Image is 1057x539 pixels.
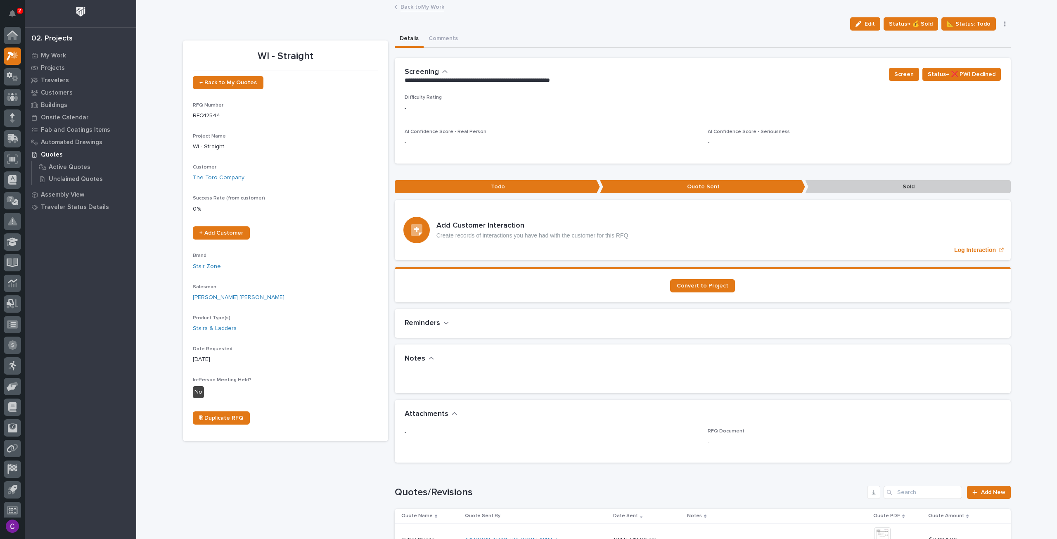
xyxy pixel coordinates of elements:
h2: Notes [405,354,425,363]
a: Add New [967,486,1010,499]
p: Notes [687,511,702,520]
p: Assembly View [41,191,84,199]
a: Onsite Calendar [25,111,136,123]
span: Convert to Project [677,283,728,289]
button: Status→ 💰 Sold [884,17,938,31]
p: Log Interaction [954,247,996,254]
a: Assembly View [25,188,136,201]
a: Projects [25,62,136,74]
p: Active Quotes [49,164,90,171]
button: Edit [850,17,880,31]
div: 02. Projects [31,34,73,43]
p: Quote Amount [928,511,964,520]
a: Back toMy Work [401,2,444,11]
p: Traveler Status Details [41,204,109,211]
h2: Reminders [405,319,440,328]
span: + Add Customer [199,230,243,236]
p: Quote PDF [873,511,900,520]
p: Onsite Calendar [41,114,89,121]
div: Notifications2 [10,10,21,23]
span: Date Requested [193,347,232,351]
span: Status→ ❌ PWI Declined [928,69,995,79]
a: Buildings [25,99,136,111]
p: Quotes [41,151,63,159]
p: Buildings [41,102,67,109]
p: - [405,138,698,147]
a: My Work [25,49,136,62]
a: Convert to Project [670,279,735,292]
a: + Add Customer [193,226,250,240]
a: Active Quotes [32,161,136,173]
span: Difficulty Rating [405,95,442,100]
h1: Quotes/Revisions [395,487,864,499]
a: ⎘ Duplicate RFQ [193,411,250,425]
span: Screen [894,69,914,79]
p: Create records of interactions you have had with the customer for this RFQ [436,232,628,239]
p: - [708,138,1001,147]
span: In-Person Meeting Held? [193,378,251,382]
button: Attachments [405,410,457,419]
p: Automated Drawings [41,139,102,146]
a: Fab and Coatings Items [25,123,136,136]
span: Add New [981,489,1005,495]
span: RFQ Number [193,103,223,108]
p: Travelers [41,77,69,84]
a: ← Back to My Quotes [193,76,263,89]
button: Comments [424,31,463,48]
span: Success Rate (from customer) [193,196,265,201]
h3: Add Customer Interaction [436,221,628,230]
span: AI Confidence Score - Real Person [405,129,486,134]
a: Stairs & Ladders [193,324,237,333]
a: Customers [25,86,136,99]
button: Screen [889,68,919,81]
span: AI Confidence Score - Seriousness [708,129,790,134]
button: Screening [405,68,448,77]
p: - [405,428,698,437]
span: RFQ Document [708,429,744,434]
span: Project Name [193,134,226,139]
p: Fab and Coatings Items [41,126,110,134]
div: No [193,386,204,398]
span: Customer [193,165,216,170]
span: Brand [193,253,206,258]
a: Automated Drawings [25,136,136,148]
p: WI - Straight [193,142,378,151]
a: Unclaimed Quotes [32,173,136,185]
a: Travelers [25,74,136,86]
p: Customers [41,89,73,97]
span: Salesman [193,285,216,290]
input: Search [884,486,962,499]
button: Reminders [405,319,449,328]
p: RFQ12544 [193,112,378,120]
a: [PERSON_NAME] [PERSON_NAME] [193,293,284,302]
span: Status→ 💰 Sold [889,19,933,29]
img: Workspace Logo [73,4,88,19]
a: Quotes [25,148,136,161]
button: Notifications [4,5,21,22]
a: Stair Zone [193,262,221,271]
p: Projects [41,64,65,72]
p: - [405,104,1001,113]
button: 📐 Status: Todo [941,17,996,31]
p: Quote Sent [600,180,805,194]
a: Log Interaction [395,200,1011,260]
p: Quote Name [401,511,433,520]
p: 2 [18,8,21,14]
p: [DATE] [193,355,378,364]
p: 0 % [193,205,378,214]
span: Product Type(s) [193,316,230,321]
p: Quote Sent By [465,511,500,520]
button: Notes [405,354,434,363]
button: users-avatar [4,518,21,535]
p: - [708,438,1001,446]
p: My Work [41,52,66,59]
span: Edit [865,20,875,28]
p: Sold [805,180,1010,194]
h2: Screening [405,68,439,77]
p: Unclaimed Quotes [49,176,103,183]
span: ⎘ Duplicate RFQ [199,415,243,421]
span: ← Back to My Quotes [199,80,257,85]
span: 📐 Status: Todo [947,19,991,29]
p: WI - Straight [193,50,378,62]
